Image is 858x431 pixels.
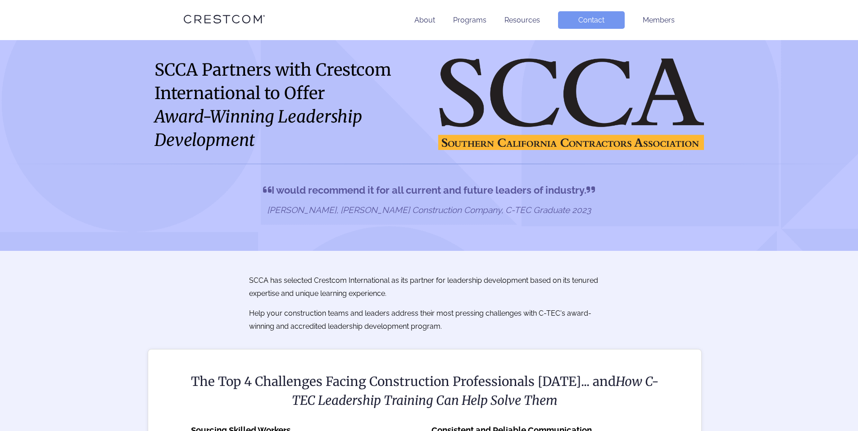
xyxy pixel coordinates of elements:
[453,16,486,24] a: Programs
[154,106,362,150] i: Award-Winning Leadership Development
[189,372,661,410] h2: The Top 4 Challenges Facing Construction Professionals [DATE]... and
[173,205,686,215] div: [PERSON_NAME], [PERSON_NAME] Construction Company, C-TEC Graduate 2023
[558,11,625,29] a: Contact
[249,274,609,300] p: SCCA has selected Crestcom International as its partner for leadership development based on its t...
[249,307,609,333] p: Help your construction teams and leaders address their most pressing challenges with C-TEC's awar...
[173,182,686,198] div: I would recommend it for all current and future leaders of industry.
[643,16,675,24] a: Members
[154,58,420,152] h1: SCCA Partners with Crestcom International to Offer
[414,16,435,24] a: About
[504,16,540,24] a: Resources
[438,59,704,150] img: Southern California Contractors Association Logo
